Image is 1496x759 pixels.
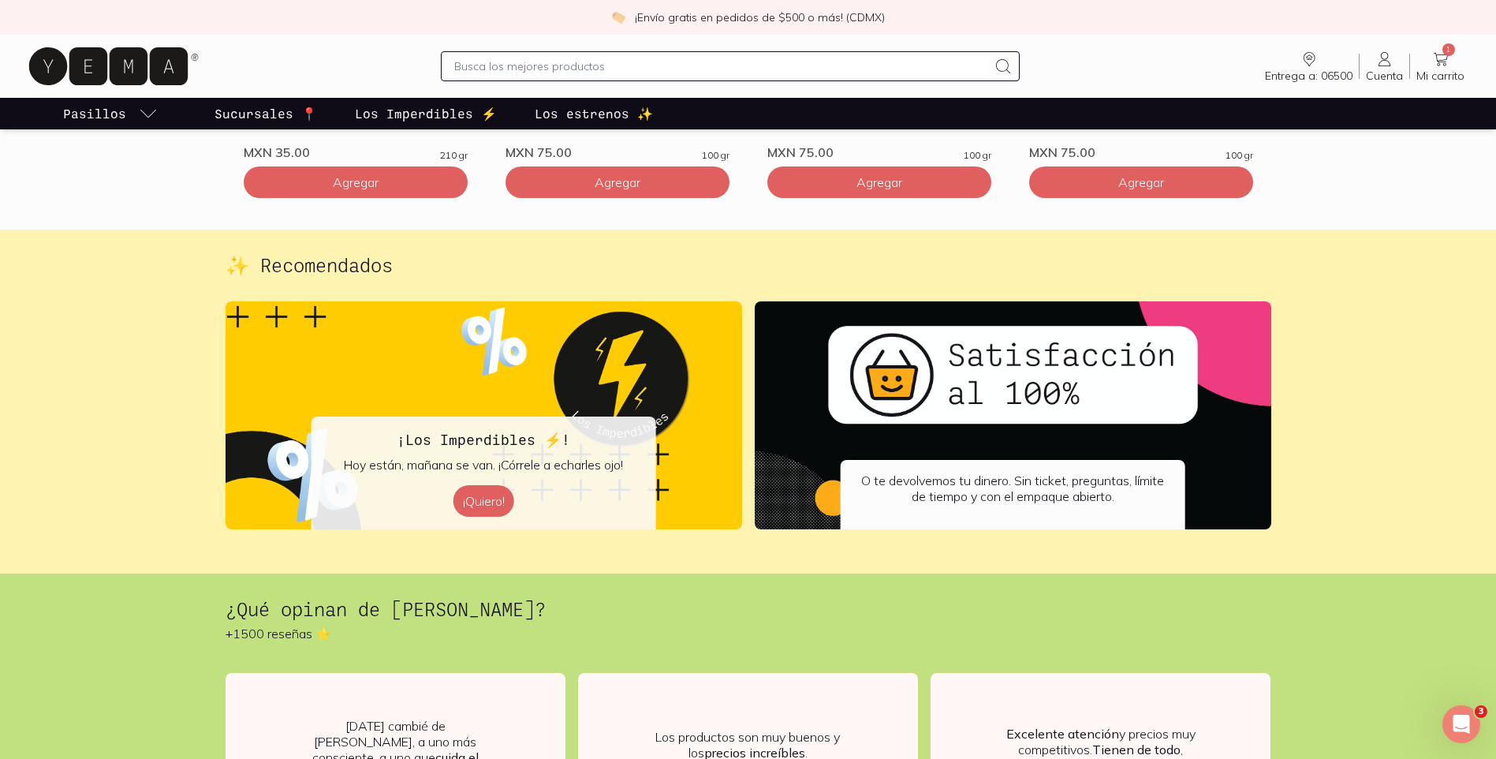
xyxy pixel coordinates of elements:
b: Excelente atención [1006,726,1119,742]
a: Los estrenos ✨ [532,98,656,129]
a: 1Mi carrito [1410,50,1471,83]
span: Entrega a: 06500 [1265,69,1352,83]
button: Agregar [506,166,729,198]
span: MXN 75.00 [506,144,572,160]
button: Agregar [244,166,468,198]
span: Agregar [333,174,379,190]
p: Los estrenos ✨ [535,104,653,123]
p: Hoy están, mañana se van. ¡Córrele a echarles ojo! [324,457,644,473]
button: ¡Quiero! [453,485,514,517]
span: Agregar [595,174,640,190]
span: 1 [1442,43,1455,56]
b: Tienen de todo [1092,742,1181,757]
a: Los Imperdibles ⚡️ [352,98,500,129]
a: O te devolvemos tu dinero. Sin ticket, preguntas, límite de tiempo y con el empaque abierto. [755,301,1271,529]
span: Agregar [1118,174,1164,190]
h2: ✨ Recomendados [226,255,393,275]
span: Cuenta [1366,69,1403,83]
p: Pasillos [63,104,126,123]
img: ¡Los Imperdibles ⚡️! [226,301,742,529]
span: MXN 75.00 [1029,144,1095,160]
a: Entrega a: 06500 [1259,50,1359,83]
p: Sucursales 📍 [215,104,317,123]
span: 100 gr [1226,151,1253,160]
span: MXN 75.00 [767,144,834,160]
p: Los Imperdibles ⚡️ [355,104,497,123]
p: ¡Envío gratis en pedidos de $500 o más! (CDMX) [635,9,885,25]
span: 100 gr [964,151,991,160]
span: 210 gr [440,151,468,160]
span: Mi carrito [1416,69,1464,83]
iframe: Intercom live chat [1442,705,1480,743]
a: pasillo-todos-link [60,98,161,129]
a: Cuenta [1360,50,1409,83]
p: O te devolvemos tu dinero. Sin ticket, preguntas, límite de tiempo y con el empaque abierto. [853,473,1173,504]
a: ¡Los Imperdibles ⚡️!¡Los Imperdibles ⚡️!Hoy están, mañana se van. ¡Córrele a echarles ojo!¡Quiero! [226,301,742,529]
img: check [611,10,625,24]
span: Agregar [856,174,902,190]
p: +1500 reseñas ⭐️ [226,626,1271,641]
span: MXN 35.00 [244,144,310,160]
button: Agregar [1029,166,1253,198]
a: Sucursales 📍 [211,98,320,129]
span: 3 [1475,705,1487,718]
h2: ¿Qué opinan de [PERSON_NAME]? [226,599,546,619]
h3: ¡Los Imperdibles ⚡️! [324,429,644,450]
button: Agregar [767,166,991,198]
span: 100 gr [702,151,729,160]
input: Busca los mejores productos [454,57,987,76]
